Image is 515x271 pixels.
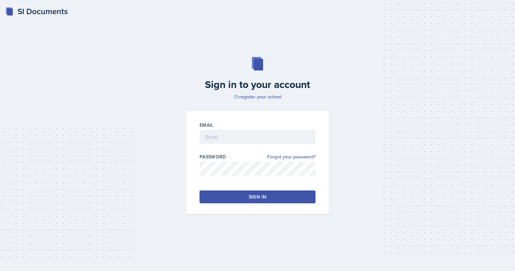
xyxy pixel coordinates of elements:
a: register your school [239,93,281,100]
input: Email [200,130,315,144]
label: Email [200,122,214,128]
div: Sign in [249,193,266,200]
a: SI Documents [5,5,68,18]
button: Sign in [200,190,315,203]
label: Password [200,153,226,160]
a: Forgot your password? [267,153,315,160]
h2: Sign in to your account [182,79,333,91]
p: Or [182,93,333,100]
